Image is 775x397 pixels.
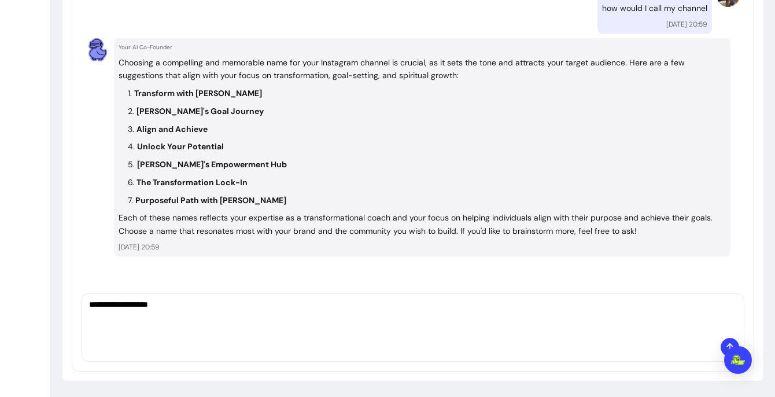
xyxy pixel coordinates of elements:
[119,211,726,238] p: Each of these names reflects your expertise as a transformational coach and your focus on helping...
[119,43,726,52] p: Your AI Co-Founder
[724,346,752,374] div: Open Intercom Messenger
[136,177,248,188] strong: The Transformation Lock-In
[135,195,286,205] strong: Purposeful Path with [PERSON_NAME]
[134,88,262,98] strong: Transform with [PERSON_NAME]
[136,106,264,116] strong: [PERSON_NAME]'s Goal Journey
[119,56,726,83] p: Choosing a compelling and memorable name for your Instagram channel is crucial, as it sets the to...
[86,38,109,61] img: AI Co-Founder avatar
[136,124,208,134] strong: Align and Achieve
[89,299,737,333] textarea: Ask me anything...
[602,2,707,15] p: how would I call my channel
[119,242,726,252] p: [DATE] 20:59
[666,20,707,29] p: [DATE] 20:59
[137,141,224,152] strong: Unlock Your Potential
[137,159,287,170] strong: [PERSON_NAME]'s Empowerment Hub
